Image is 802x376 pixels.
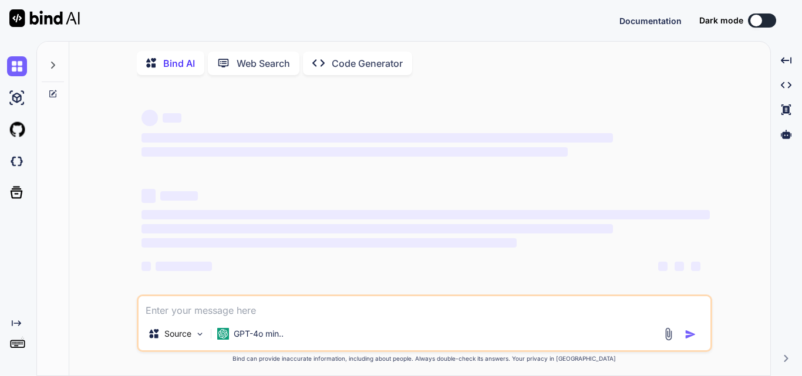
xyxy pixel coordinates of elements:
span: ‌ [141,133,613,143]
p: Code Generator [332,56,403,70]
img: icon [685,328,696,340]
img: attachment [662,327,675,341]
p: Web Search [237,56,290,70]
span: ‌ [141,147,568,157]
img: darkCloudIdeIcon [7,151,27,171]
span: ‌ [141,210,710,219]
span: ‌ [691,262,700,271]
img: GPT-4o mini [217,328,229,340]
span: ‌ [141,110,158,126]
span: ‌ [141,262,151,271]
img: chat [7,56,27,76]
img: Pick Models [195,329,205,339]
img: ai-studio [7,88,27,108]
span: ‌ [141,238,517,248]
span: Dark mode [699,15,743,26]
span: ‌ [675,262,684,271]
span: ‌ [156,262,212,271]
button: Documentation [619,15,682,27]
img: githubLight [7,120,27,140]
span: ‌ [141,189,156,203]
p: Bind can provide inaccurate information, including about people. Always double-check its answers.... [137,354,712,363]
span: ‌ [141,224,613,233]
p: Bind AI [163,56,195,70]
span: Documentation [619,16,682,26]
img: Bind AI [9,9,80,27]
span: ‌ [163,113,181,123]
p: GPT-4o min.. [234,328,284,340]
p: Source [164,328,191,340]
span: ‌ [658,262,668,271]
span: ‌ [160,191,198,201]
